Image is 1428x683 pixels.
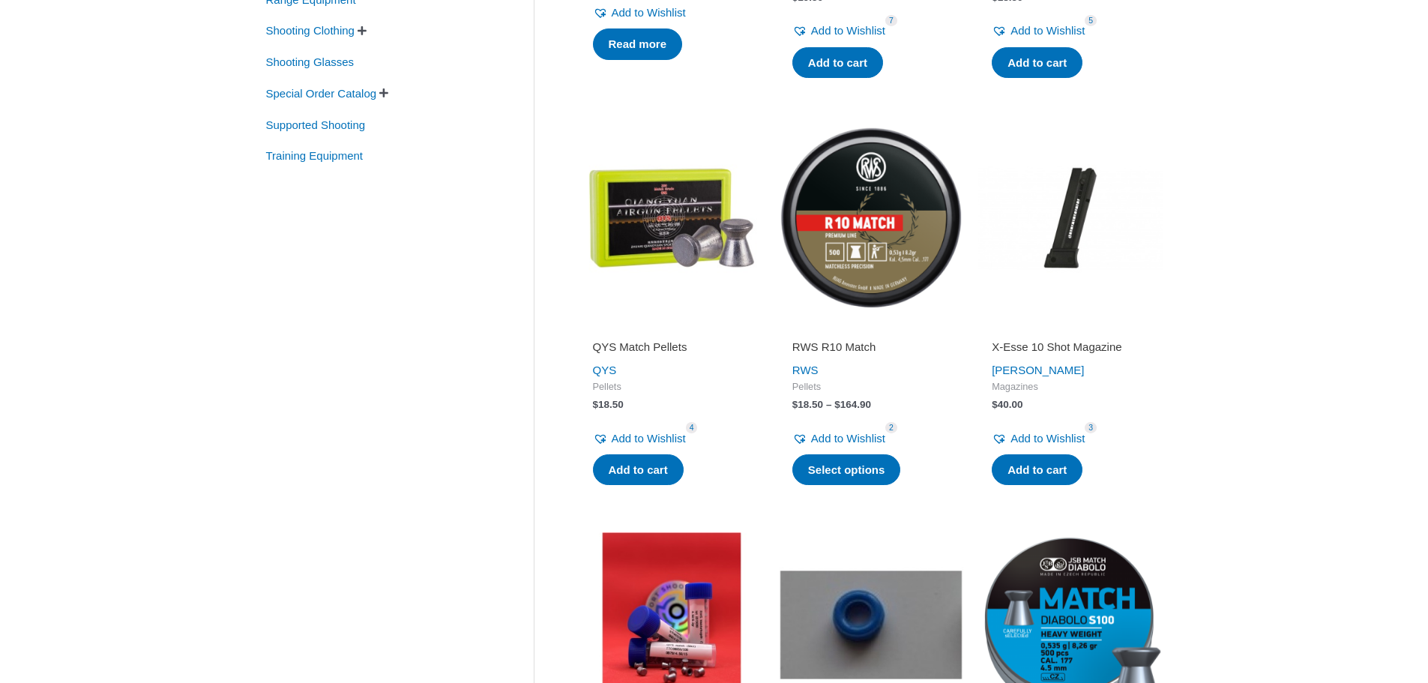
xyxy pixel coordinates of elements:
[265,18,356,43] span: Shooting Clothing
[579,125,764,310] img: QYS Match Pellets
[593,428,686,449] a: Add to Wishlist
[265,55,356,67] a: Shooting Glasses
[792,364,819,376] a: RWS
[992,428,1085,449] a: Add to Wishlist
[1010,432,1085,445] span: Add to Wishlist
[265,49,356,75] span: Shooting Glasses
[593,340,750,355] h2: QYS Match Pellets
[593,319,750,337] iframe: Customer reviews powered by Trustpilot
[612,432,686,445] span: Add to Wishlist
[379,88,388,98] span: 
[792,20,885,41] a: Add to Wishlist
[358,25,367,36] span: 
[811,24,885,37] span: Add to Wishlist
[265,148,365,161] a: Training Equipment
[792,428,885,449] a: Add to Wishlist
[992,340,1149,355] h2: X-Esse 10 Shot Magazine
[593,399,599,410] span: $
[992,364,1084,376] a: [PERSON_NAME]
[265,117,367,130] a: Supported Shooting
[265,23,356,36] a: Shooting Clothing
[265,112,367,138] span: Supported Shooting
[834,399,871,410] bdi: 164.90
[612,6,686,19] span: Add to Wishlist
[885,422,897,433] span: 2
[992,319,1149,337] iframe: Customer reviews powered by Trustpilot
[792,399,823,410] bdi: 18.50
[811,432,885,445] span: Add to Wishlist
[792,47,883,79] a: Add to cart: “QYS Olympic Pellets”
[992,399,998,410] span: $
[593,340,750,360] a: QYS Match Pellets
[779,125,963,310] img: RWS R10 Match
[265,86,379,99] a: Special Order Catalog
[593,454,684,486] a: Add to cart: “QYS Match Pellets”
[593,2,686,23] a: Add to Wishlist
[992,454,1082,486] a: Add to cart: “X-Esse 10 Shot Magazine”
[992,20,1085,41] a: Add to Wishlist
[265,81,379,106] span: Special Order Catalog
[792,454,901,486] a: Select options for “RWS R10 Match”
[992,340,1149,360] a: X-Esse 10 Shot Magazine
[992,47,1082,79] a: Add to cart: “QYS Training Pellets”
[686,422,698,433] span: 4
[593,28,683,60] a: Read more about “Special Order Item”
[265,143,365,169] span: Training Equipment
[1010,24,1085,37] span: Add to Wishlist
[978,125,1163,310] img: X-Esse 10 Shot Magazine
[885,15,897,26] span: 7
[992,381,1149,394] span: Magazines
[593,364,617,376] a: QYS
[593,399,624,410] bdi: 18.50
[792,399,798,410] span: $
[792,319,950,337] iframe: Customer reviews powered by Trustpilot
[593,381,750,394] span: Pellets
[792,340,950,360] a: RWS R10 Match
[792,381,950,394] span: Pellets
[834,399,840,410] span: $
[992,399,1022,410] bdi: 40.00
[826,399,832,410] span: –
[1085,422,1097,433] span: 3
[792,340,950,355] h2: RWS R10 Match
[1085,15,1097,26] span: 5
